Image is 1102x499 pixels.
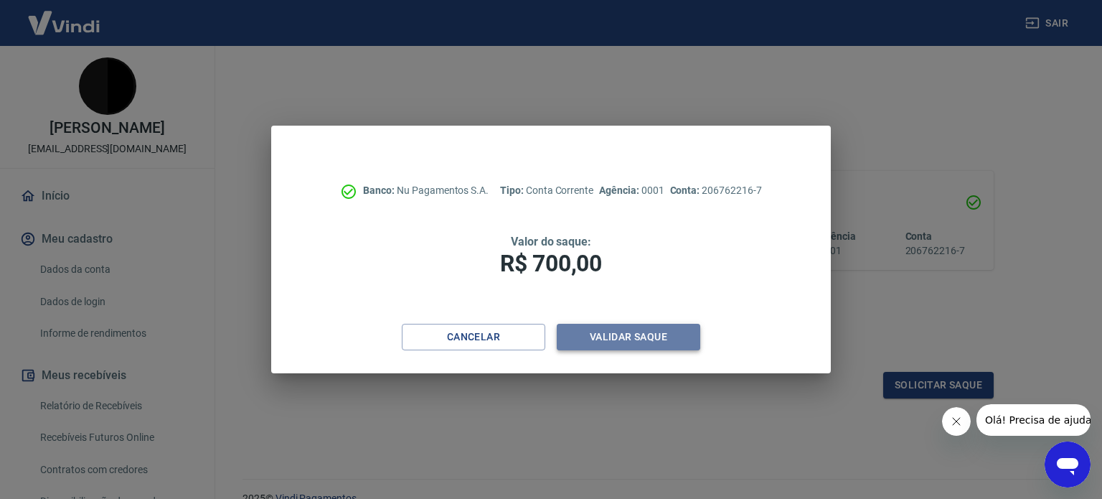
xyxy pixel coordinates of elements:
[976,404,1091,436] iframe: Mensagem da empresa
[1045,442,1091,488] iframe: Botão para abrir a janela de mensagens
[599,183,664,198] p: 0001
[670,185,702,196] span: Conta:
[557,324,700,350] button: Validar saque
[500,250,602,277] span: R$ 700,00
[402,324,545,350] button: Cancelar
[511,235,591,248] span: Valor do saque:
[9,10,121,22] span: Olá! Precisa de ajuda?
[500,183,593,198] p: Conta Corrente
[363,185,397,196] span: Banco:
[363,183,489,198] p: Nu Pagamentos S.A.
[599,185,641,196] span: Agência:
[942,407,971,436] iframe: Fechar mensagem
[670,183,762,198] p: 206762216-7
[500,185,526,196] span: Tipo:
